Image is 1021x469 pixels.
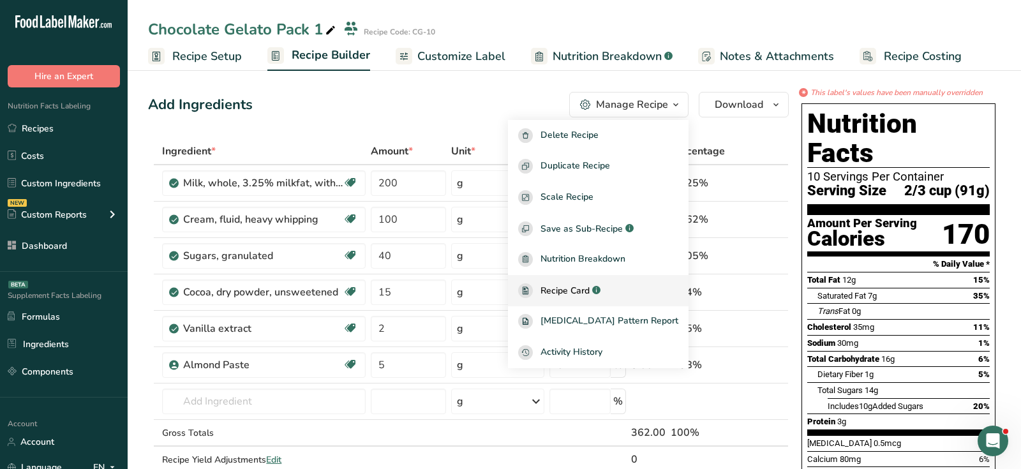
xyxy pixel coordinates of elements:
[884,48,962,65] span: Recipe Costing
[807,454,838,464] span: Calcium
[457,394,463,409] div: g
[26,257,214,283] div: How Subscription Upgrades Work on [DOMAIN_NAME]
[8,281,28,288] div: BETA
[671,175,728,191] div: 55.25%
[508,244,689,275] a: Nutrition Breakdown
[396,42,505,71] a: Customize Label
[183,175,343,191] div: Milk, whole, 3.25% milkfat, without added vitamin A and [MEDICAL_DATA]
[26,29,111,40] img: logo
[978,354,990,364] span: 6%
[26,294,214,320] div: How to Print Your Labels & Choose the Right Printer
[13,150,242,185] div: Send us a message
[942,218,990,251] div: 170
[26,204,103,217] span: Search for help
[807,354,879,364] span: Total Carbohydrate
[807,438,872,448] span: [MEDICAL_DATA]
[828,401,923,411] span: Includes Added Sugars
[904,183,990,199] span: 2/3 cup (91g)
[842,275,856,285] span: 12g
[8,199,27,207] div: NEW
[807,218,917,230] div: Amount Per Serving
[540,314,678,329] span: [MEDICAL_DATA] Pattern Report
[19,228,237,251] div: Hire an Expert Services
[807,170,990,183] div: 10 Servings Per Container
[973,322,990,332] span: 11%
[817,291,866,301] span: Saturated Fat
[671,212,728,227] div: 27.62%
[220,20,242,43] div: Close
[457,248,463,264] div: g
[26,161,213,174] div: Send us a message
[865,385,878,395] span: 14g
[699,92,789,117] button: Download
[978,338,990,348] span: 1%
[865,369,874,379] span: 1g
[973,275,990,285] span: 15%
[183,285,343,300] div: Cocoa, dry powder, unsweetened
[148,42,242,71] a: Recipe Setup
[596,97,668,112] div: Manage Recipe
[457,321,463,336] div: g
[817,369,863,379] span: Dietary Fiber
[859,401,872,411] span: 10g
[162,389,366,414] input: Add Ingredient
[185,20,211,46] img: Profile image for Rachelle
[807,338,835,348] span: Sodium
[807,109,990,168] h1: Nutrition Facts
[979,454,990,464] span: 6%
[671,357,728,373] div: 1.38%
[266,454,281,466] span: Edit
[973,401,990,411] span: 20%
[508,337,689,368] button: Activity History
[508,306,689,338] a: [MEDICAL_DATA] Pattern Report
[8,65,120,87] button: Hire an Expert
[978,369,990,379] span: 5%
[19,325,237,349] div: Hire an Expert Services
[837,338,858,348] span: 30mg
[451,144,475,159] span: Unit
[508,120,689,151] button: Delete Recipe
[172,48,242,65] span: Recipe Setup
[671,425,728,440] div: 100%
[817,306,850,316] span: Fat
[807,230,917,248] div: Calories
[569,92,689,117] button: Manage Recipe
[17,383,46,392] span: Home
[698,42,834,71] a: Notes & Attachments
[508,151,689,182] button: Duplicate Recipe
[137,20,162,46] img: Profile image for Reem
[540,128,599,143] span: Delete Recipe
[74,383,118,392] span: Messages
[868,291,877,301] span: 7g
[807,417,835,426] span: Protein
[162,144,216,159] span: Ingredient
[64,352,128,403] button: Messages
[807,257,990,272] section: % Daily Value *
[840,454,861,464] span: 80mg
[874,438,901,448] span: 0.5mcg
[671,321,728,336] div: 0.55%
[671,144,725,159] span: Percentage
[211,383,235,392] span: News
[128,352,191,403] button: Help
[508,213,689,244] button: Save as Sub-Recipe
[457,357,463,373] div: g
[183,212,343,227] div: Cream, fluid, heavy whipping
[720,48,834,65] span: Notes & Attachments
[26,112,230,134] p: How can we help?
[540,252,625,267] span: Nutrition Breakdown
[540,284,590,297] span: Recipe Card
[183,357,343,373] div: Almond Paste
[631,452,666,467] div: 0
[148,18,338,41] div: Chocolate Gelato Pack 1
[183,248,343,264] div: Sugars, granulated
[162,453,366,466] div: Recipe Yield Adjustments
[183,321,343,336] div: Vanilla extract
[8,208,87,221] div: Custom Reports
[540,345,602,360] span: Activity History
[364,26,435,38] div: Recipe Code: CG-10
[631,425,666,440] div: 362.00
[807,183,886,199] span: Serving Size
[715,97,763,112] span: Download
[161,20,186,46] img: Profile image for Rana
